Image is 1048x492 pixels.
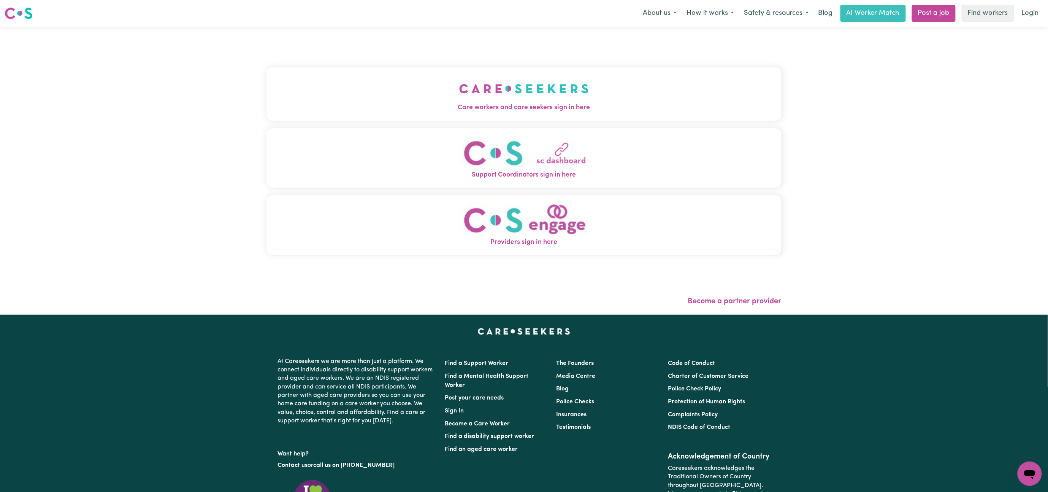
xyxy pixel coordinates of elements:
a: Police Checks [557,399,595,405]
a: Login [1017,5,1043,22]
a: Find a Support Worker [445,360,509,366]
button: Providers sign in here [266,195,782,255]
a: Find workers [962,5,1014,22]
a: Testimonials [557,424,591,430]
a: Blog [557,386,569,392]
a: Careseekers home page [478,328,570,334]
p: At Careseekers we are more than just a platform. We connect individuals directly to disability su... [278,354,436,428]
a: Find a Mental Health Support Worker [445,373,529,389]
button: Safety & resources [739,5,814,21]
a: Careseekers logo [5,5,33,22]
a: Post a job [912,5,956,22]
a: Find a disability support worker [445,433,534,439]
p: Want help? [278,447,436,458]
button: Care workers and care seekers sign in here [266,67,782,120]
button: Support Coordinators sign in here [266,128,782,188]
a: Find an aged care worker [445,446,518,452]
button: How it works [682,5,739,21]
a: Complaints Policy [668,412,718,418]
a: Code of Conduct [668,360,715,366]
button: About us [638,5,682,21]
a: Sign In [445,408,464,414]
a: Police Check Policy [668,386,721,392]
a: Protection of Human Rights [668,399,745,405]
a: Become a partner provider [688,298,782,305]
span: Support Coordinators sign in here [266,170,782,180]
a: Blog [814,5,837,22]
a: The Founders [557,360,594,366]
a: AI Worker Match [840,5,906,22]
a: Charter of Customer Service [668,373,748,379]
h2: Acknowledgement of Country [668,452,770,461]
a: Media Centre [557,373,596,379]
p: or [278,458,436,473]
span: Care workers and care seekers sign in here [266,103,782,113]
a: call us on [PHONE_NUMBER] [314,462,395,468]
img: Careseekers logo [5,6,33,20]
span: Providers sign in here [266,237,782,247]
a: Insurances [557,412,587,418]
iframe: Button to launch messaging window, conversation in progress [1018,462,1042,486]
a: NDIS Code of Conduct [668,424,730,430]
a: Post your care needs [445,395,504,401]
a: Contact us [278,462,308,468]
a: Become a Care Worker [445,421,510,427]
